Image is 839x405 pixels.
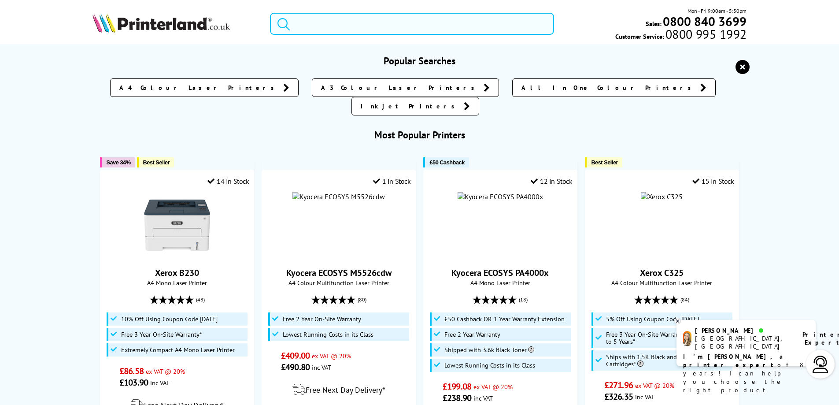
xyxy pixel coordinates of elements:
a: Kyocera ECOSYS M5526cdw [286,267,392,279]
span: Lowest Running Costs in its Class [283,331,373,338]
img: Kyocera ECOSYS PA4000x [458,192,543,201]
span: ex VAT @ 20% [473,383,513,391]
span: Mon - Fri 9:00am - 5:30pm [687,7,747,15]
a: Inkjet Printers [351,97,479,115]
b: I'm [PERSON_NAME], a printer expert [683,353,786,369]
span: £238.90 [443,392,471,404]
span: inc VAT [312,363,331,372]
a: A3 Colour Laser Printers [312,78,499,97]
h3: Most Popular Printers [92,129,747,141]
span: Free 2 Year Warranty [444,331,500,338]
div: modal_delivery [266,377,410,402]
img: amy-livechat.png [683,331,691,346]
span: 10% Off Using Coupon Code [DATE] [121,316,218,323]
span: Best Seller [143,159,170,166]
span: (18) [519,291,528,308]
b: 0800 840 3699 [663,13,747,30]
a: Kyocera ECOSYS PA4000x [451,267,549,279]
div: 15 In Stock [692,177,734,186]
a: Xerox C325 [640,267,684,279]
span: A4 Colour Multifunction Laser Printer [590,279,734,287]
span: Customer Service: [615,30,747,41]
a: Xerox B230 [155,267,199,279]
div: [GEOGRAPHIC_DATA], [GEOGRAPHIC_DATA] [695,334,791,350]
span: A4 Colour Multifunction Laser Printer [266,279,410,287]
img: Xerox B230 [144,192,210,258]
span: A4 Mono Laser Printer [105,279,249,287]
span: Sales: [646,19,662,28]
a: Printerland Logo [92,13,259,34]
span: Free 2 Year On-Site Warranty [283,316,361,323]
span: Ships with 1.5K Black and 1K CMY Toner Cartridges* [606,353,731,368]
span: Free 3 Year On-Site Warranty and Extend up to 5 Years* [606,331,731,345]
img: Printerland Logo [92,13,230,33]
span: (84) [680,291,689,308]
button: Best Seller [137,157,174,167]
p: of 8 years! I can help you choose the right product [683,353,809,394]
span: 0800 995 1992 [664,30,747,38]
span: Save 34% [106,159,130,166]
input: Search produc [270,13,554,35]
span: Inkjet Printers [361,102,459,111]
button: £50 Cashback [423,157,469,167]
button: Save 34% [100,157,135,167]
button: Best Seller [585,157,622,167]
span: ex VAT @ 20% [312,352,351,360]
h3: Popular Searches [92,55,747,67]
span: All In One Colour Printers [521,83,696,92]
span: Shipped with 3.6k Black Toner [444,346,534,353]
span: 5% Off Using Coupon Code [DATE] [606,316,699,323]
span: inc VAT [150,379,170,387]
div: 14 In Stock [207,177,249,186]
span: A4 Colour Laser Printers [119,83,279,92]
span: (80) [358,291,366,308]
span: £103.90 [119,377,148,388]
div: [PERSON_NAME] [695,327,791,334]
span: A4 Mono Laser Printer [428,279,572,287]
span: ex VAT @ 20% [635,381,674,390]
img: Kyocera ECOSYS M5526cdw [292,192,385,201]
span: £199.08 [443,381,471,392]
span: (48) [196,291,205,308]
div: 12 In Stock [531,177,572,186]
span: Best Seller [591,159,618,166]
span: inc VAT [635,393,654,401]
a: 0800 840 3699 [662,17,747,26]
span: Extremely Compact A4 Mono Laser Printer [121,346,235,353]
div: 1 In Stock [373,177,411,186]
span: Free 3 Year On-Site Warranty* [121,331,202,338]
span: £409.00 [281,350,310,361]
span: Lowest Running Costs in its Class [444,362,535,369]
span: ex VAT @ 20% [146,367,185,375]
a: A4 Colour Laser Printers [110,78,299,97]
span: £490.80 [281,361,310,373]
a: All In One Colour Printers [512,78,716,97]
span: A3 Colour Laser Printers [321,83,479,92]
img: user-headset-light.svg [812,356,829,373]
span: £271.96 [604,379,633,391]
span: £50 Cashback OR 1 Year Warranty Extension [444,316,565,323]
img: Xerox C325 [641,192,683,201]
span: inc VAT [473,394,493,402]
span: £86.58 [119,365,144,377]
a: Xerox B230 [144,251,210,260]
span: £326.35 [604,391,633,402]
span: £50 Cashback [429,159,464,166]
